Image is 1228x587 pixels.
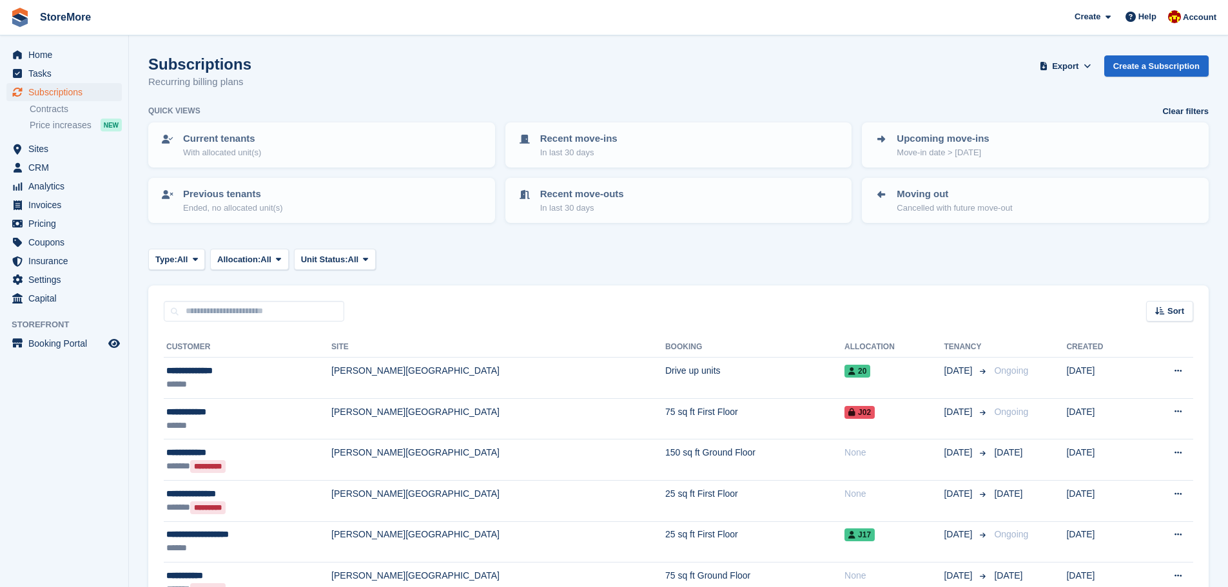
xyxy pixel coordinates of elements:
a: Preview store [106,336,122,351]
a: Contracts [30,103,122,115]
a: menu [6,233,122,251]
span: Analytics [28,177,106,195]
button: Allocation: All [210,249,289,270]
td: 25 sq ft First Floor [665,480,844,521]
a: menu [6,64,122,82]
span: [DATE] [944,528,975,541]
td: [PERSON_NAME][GEOGRAPHIC_DATA] [331,521,665,563]
img: stora-icon-8386f47178a22dfd0bd8f6a31ec36ba5ce8667c1dd55bd0f319d3a0aa187defe.svg [10,8,30,27]
p: Upcoming move-ins [897,131,989,146]
span: J17 [844,528,875,541]
span: Coupons [28,233,106,251]
span: 20 [844,365,870,378]
a: Recent move-outs In last 30 days [507,179,851,222]
button: Type: All [148,249,205,270]
span: Unit Status: [301,253,348,266]
button: Unit Status: All [294,249,376,270]
img: Store More Team [1168,10,1181,23]
th: Tenancy [944,337,989,358]
a: menu [6,140,122,158]
span: Tasks [28,64,106,82]
span: Account [1183,11,1216,24]
th: Created [1066,337,1139,358]
td: 25 sq ft First Floor [665,521,844,563]
span: Invoices [28,196,106,214]
a: Recent move-ins In last 30 days [507,124,851,166]
span: J02 [844,406,875,419]
span: Ongoing [994,365,1028,376]
a: StoreMore [35,6,96,28]
span: [DATE] [994,447,1022,457]
a: Current tenants With allocated unit(s) [150,124,494,166]
p: Recent move-outs [540,187,624,202]
td: [PERSON_NAME][GEOGRAPHIC_DATA] [331,439,665,481]
td: 150 sq ft Ground Floor [665,439,844,481]
span: Home [28,46,106,64]
div: NEW [101,119,122,131]
a: menu [6,334,122,352]
a: menu [6,159,122,177]
h6: Quick views [148,105,200,117]
a: Moving out Cancelled with future move-out [863,179,1207,222]
a: Previous tenants Ended, no allocated unit(s) [150,179,494,222]
th: Booking [665,337,844,358]
span: Settings [28,271,106,289]
a: menu [6,46,122,64]
p: Move-in date > [DATE] [897,146,989,159]
th: Site [331,337,665,358]
td: [DATE] [1066,480,1139,521]
a: menu [6,215,122,233]
p: In last 30 days [540,202,624,215]
span: All [348,253,359,266]
a: Clear filters [1162,105,1209,118]
span: Sites [28,140,106,158]
td: 75 sq ft First Floor [665,398,844,439]
span: [DATE] [944,446,975,459]
span: Booking Portal [28,334,106,352]
span: [DATE] [944,487,975,501]
th: Allocation [844,337,944,358]
td: [DATE] [1066,358,1139,399]
div: None [844,446,944,459]
span: Help [1138,10,1156,23]
span: Export [1052,60,1078,73]
td: [PERSON_NAME][GEOGRAPHIC_DATA] [331,358,665,399]
span: Create [1075,10,1100,23]
span: Price increases [30,119,92,131]
p: Ended, no allocated unit(s) [183,202,283,215]
span: [DATE] [944,364,975,378]
p: Recurring billing plans [148,75,251,90]
td: [DATE] [1066,521,1139,563]
a: Create a Subscription [1104,55,1209,77]
span: Ongoing [994,407,1028,417]
th: Customer [164,337,331,358]
span: Ongoing [994,529,1028,539]
a: Upcoming move-ins Move-in date > [DATE] [863,124,1207,166]
span: All [177,253,188,266]
p: Cancelled with future move-out [897,202,1012,215]
span: Storefront [12,318,128,331]
p: Moving out [897,187,1012,202]
p: Recent move-ins [540,131,618,146]
p: In last 30 days [540,146,618,159]
span: Capital [28,289,106,307]
button: Export [1037,55,1094,77]
td: [PERSON_NAME][GEOGRAPHIC_DATA] [331,398,665,439]
span: Pricing [28,215,106,233]
span: [DATE] [994,570,1022,581]
td: [PERSON_NAME][GEOGRAPHIC_DATA] [331,480,665,521]
a: menu [6,271,122,289]
a: menu [6,252,122,270]
span: [DATE] [944,405,975,419]
span: Sort [1167,305,1184,318]
span: Insurance [28,252,106,270]
span: CRM [28,159,106,177]
div: None [844,487,944,501]
div: None [844,569,944,582]
span: Subscriptions [28,83,106,101]
span: Allocation: [217,253,260,266]
a: menu [6,196,122,214]
h1: Subscriptions [148,55,251,73]
p: Current tenants [183,131,261,146]
a: menu [6,83,122,101]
